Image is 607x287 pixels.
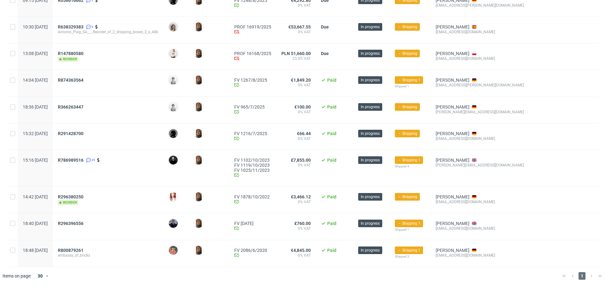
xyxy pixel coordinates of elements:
[294,221,311,226] span: £760.00
[23,24,48,29] span: 10:30 [DATE]
[234,194,271,199] a: FV 1878/10/2022
[58,248,85,253] a: R800879261
[23,221,48,226] span: 18:40 [DATE]
[58,104,85,109] a: R366263447
[361,24,380,30] span: In progress
[234,248,271,253] a: FV 2086/6/2020
[58,78,85,83] a: R874363564
[327,78,336,83] span: Paid
[58,194,83,199] span: R296380250
[169,219,178,228] img: nicholas.kmiecik@packhelp.com
[169,156,178,165] img: Grudzień Adrian
[436,51,469,56] a: [PERSON_NAME]
[169,246,178,255] img: Maciej Skoczyński
[436,109,524,115] div: [PERSON_NAME][EMAIL_ADDRESS][DOMAIN_NAME]
[397,194,417,200] span: → Shipping
[194,192,203,201] img: Angelina Marć
[58,221,83,226] span: R296396556
[436,163,524,168] div: [PERSON_NAME][EMAIL_ADDRESS][DOMAIN_NAME]
[58,104,83,109] span: R366263447
[194,103,203,111] img: Angelina Marć
[436,3,524,8] div: [EMAIL_ADDRESS][PERSON_NAME][DOMAIN_NAME]
[58,194,85,199] a: R296380250
[397,77,420,83] span: → Shipping 1
[194,22,203,31] img: Angelina Marć
[58,78,83,83] span: R874363564
[58,158,85,163] a: R786989516
[281,163,311,168] span: 0% VAT
[436,136,524,141] div: [EMAIL_ADDRESS][DOMAIN_NAME]
[58,131,85,136] a: R291428700
[58,29,158,34] span: Antonio_Puig_SA__-_Reorder_of_2_shipping_boxes_2_x_48k
[395,164,426,169] div: Shipped 4
[23,158,48,163] span: 15:16 [DATE]
[169,192,178,201] img: Alice Kany
[23,78,48,83] span: 14:04 [DATE]
[23,131,48,136] span: 15:32 [DATE]
[169,49,178,58] img: Mari Fok
[361,104,380,110] span: In progress
[327,221,336,226] span: Paid
[397,24,417,30] span: → Shipping
[234,104,271,109] a: FV 965/7/2025
[327,194,336,199] span: Paid
[395,84,426,89] div: Shipped 1
[23,194,48,199] span: 14:42 [DATE]
[397,51,417,56] span: → Shipping
[234,78,271,83] a: FV 1267/8/2025
[234,131,271,136] a: FV 1216/7/2025
[397,221,420,226] span: → Shipping 1
[327,131,336,136] span: Paid
[436,131,469,136] a: [PERSON_NAME]
[91,158,95,163] span: 25
[3,273,31,279] span: Items on page:
[436,253,524,258] div: [EMAIL_ADDRESS][DOMAIN_NAME]
[194,49,203,58] img: Angelina Marć
[58,51,85,56] a: R147880580
[436,104,469,109] a: [PERSON_NAME]
[436,29,524,34] div: [EMAIL_ADDRESS][DOMAIN_NAME]
[579,272,586,280] span: 1
[23,248,48,253] span: 18:48 [DATE]
[169,129,178,138] img: Dawid Urbanowicz
[234,24,271,29] a: PROF 16919/2025
[291,78,311,83] span: €1,849.20
[395,254,426,259] div: Shipped 3
[288,24,311,29] span: €53,667.55
[397,131,417,136] span: → Shipping
[397,157,420,163] span: → Shipping 1
[281,136,311,141] span: 0% VAT
[234,158,271,163] a: FV 1102/10/2023
[436,83,524,88] div: [EMAIL_ADDRESS][PERSON_NAME][DOMAIN_NAME]
[234,51,271,56] a: PROF 16168/2025
[234,163,271,168] a: FV 1119/10/2023
[85,24,93,29] a: 9
[294,104,311,109] span: €100.00
[397,247,420,253] span: → Shipping 1
[85,158,95,163] a: 25
[58,24,83,29] span: R638329383
[436,24,469,29] a: [PERSON_NAME]
[234,168,271,173] a: FV 1025/11/2023
[361,51,380,56] span: In progress
[281,109,311,115] span: 0% VAT
[194,219,203,228] img: Angelina Marć
[58,158,83,163] span: R786989516
[281,51,311,56] span: PLN 51,660.00
[91,24,93,29] span: 9
[58,248,83,253] span: R800879261
[234,221,271,226] a: FV [DATE]
[281,3,311,8] span: 0% VAT
[58,253,158,258] span: embassy_of_bricks
[291,248,311,253] span: €4,845.00
[327,158,336,163] span: Paid
[281,83,311,88] span: 0% VAT
[297,131,311,136] span: €66.44
[395,227,426,232] div: Shipped 1
[436,194,469,199] a: [PERSON_NAME]
[361,131,380,136] span: In progress
[58,221,85,226] a: R296396556
[281,226,311,231] span: 0% VAT
[58,57,78,62] span: reorder
[58,131,83,136] span: R291428700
